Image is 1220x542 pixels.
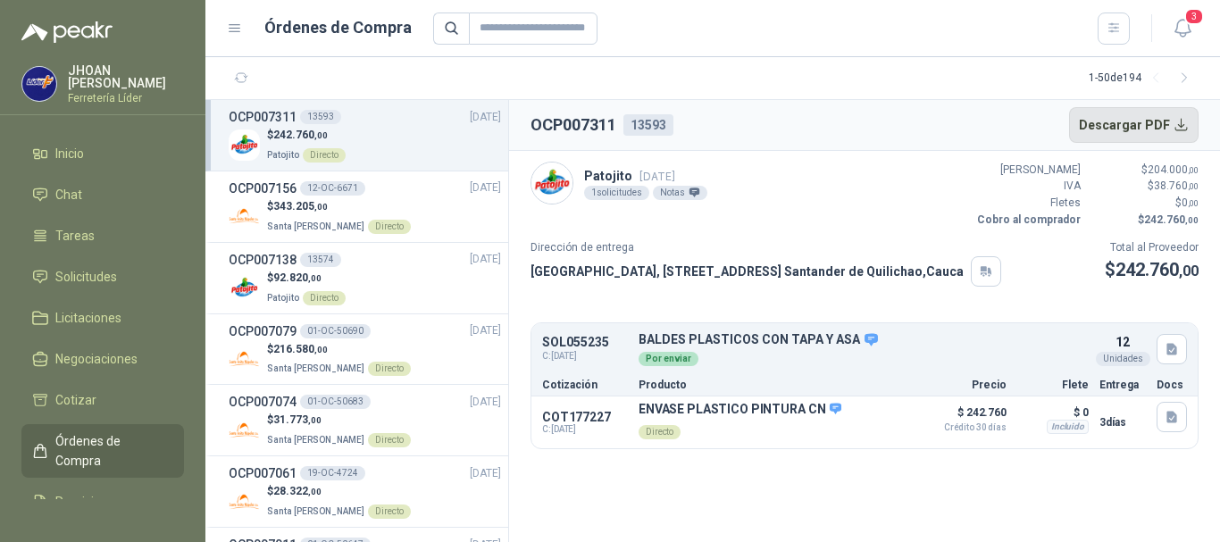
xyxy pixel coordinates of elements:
[1105,256,1199,284] p: $
[1017,402,1089,423] p: $ 0
[531,262,964,281] p: [GEOGRAPHIC_DATA], [STREET_ADDRESS] Santander de Quilichao , Cauca
[22,67,56,101] img: Company Logo
[470,465,501,482] span: [DATE]
[55,185,82,204] span: Chat
[229,107,297,127] h3: OCP007311
[55,226,95,246] span: Tareas
[314,130,328,140] span: ,00
[229,250,501,306] a: OCP00713813574[DATE] Company Logo$92.820,00PatojitoDirecto
[973,212,1081,229] p: Cobro al comprador
[308,273,322,283] span: ,00
[229,486,260,517] img: Company Logo
[1089,64,1199,93] div: 1 - 50 de 194
[542,379,628,390] p: Cotización
[273,271,322,284] span: 92.820
[368,433,411,447] div: Directo
[229,463,297,483] h3: OCP007061
[267,198,411,215] p: $
[273,485,322,497] span: 28.322
[1185,215,1199,225] span: ,00
[21,219,184,253] a: Tareas
[470,394,501,411] span: [DATE]
[21,383,184,417] a: Cotizar
[21,485,184,519] a: Remisiones
[1184,8,1204,25] span: 3
[21,424,184,478] a: Órdenes de Compra
[1154,179,1199,192] span: 38.760
[308,487,322,496] span: ,00
[229,321,501,378] a: OCP00707901-OC-50690[DATE] Company Logo$216.580,00Santa [PERSON_NAME]Directo
[55,308,121,328] span: Licitaciones
[267,127,346,144] p: $
[55,431,167,471] span: Órdenes de Compra
[229,321,297,341] h3: OCP007079
[55,144,84,163] span: Inicio
[368,504,411,519] div: Directo
[973,162,1081,179] p: [PERSON_NAME]
[21,21,113,43] img: Logo peakr
[55,267,117,287] span: Solicitudes
[1091,212,1199,229] p: $
[21,260,184,294] a: Solicitudes
[639,332,1089,348] p: BALDES PLASTICOS CON TAPA Y ASA
[368,362,411,376] div: Directo
[639,170,675,183] span: [DATE]
[639,402,841,418] p: ENVASE PLASTICO PINTURA CN
[273,343,328,355] span: 216.580
[21,137,184,171] a: Inicio
[1096,352,1150,366] div: Unidades
[368,220,411,234] div: Directo
[314,202,328,212] span: ,00
[229,343,260,374] img: Company Logo
[264,15,412,40] h1: Órdenes de Compra
[267,293,299,303] span: Patojito
[639,379,907,390] p: Producto
[542,410,628,424] p: COT177227
[229,179,501,235] a: OCP00715612-OC-6671[DATE] Company Logo$343.205,00Santa [PERSON_NAME]Directo
[639,352,698,366] div: Por enviar
[308,415,322,425] span: ,00
[267,150,299,160] span: Patojito
[267,341,411,358] p: $
[303,291,346,305] div: Directo
[1069,107,1199,143] button: Descargar PDF
[1166,13,1199,45] button: 3
[470,251,501,268] span: [DATE]
[229,414,260,446] img: Company Logo
[917,423,1007,432] span: Crédito 30 días
[21,342,184,376] a: Negociaciones
[1099,379,1146,390] p: Entrega
[55,349,138,369] span: Negociaciones
[267,435,364,445] span: Santa [PERSON_NAME]
[300,324,371,338] div: 01-OC-50690
[300,395,371,409] div: 01-OC-50683
[1116,332,1130,352] p: 12
[55,390,96,410] span: Cotizar
[300,466,365,480] div: 19-OC-4724
[229,129,260,161] img: Company Logo
[1182,196,1199,209] span: 0
[1188,165,1199,175] span: ,00
[273,413,322,426] span: 31.773
[1188,198,1199,208] span: ,00
[1116,259,1199,280] span: 242.760
[1105,239,1199,256] p: Total al Proveedor
[300,181,365,196] div: 12-OC-6671
[1148,163,1199,176] span: 204.000
[267,506,364,516] span: Santa [PERSON_NAME]
[470,179,501,196] span: [DATE]
[531,113,616,138] h2: OCP007311
[303,148,346,163] div: Directo
[300,110,341,124] div: 13593
[21,178,184,212] a: Chat
[973,178,1081,195] p: IVA
[531,239,1001,256] p: Dirección de entrega
[267,221,364,231] span: Santa [PERSON_NAME]
[623,114,673,136] div: 13593
[229,392,297,412] h3: OCP007074
[1188,181,1199,191] span: ,00
[1091,162,1199,179] p: $
[55,492,121,512] span: Remisiones
[973,195,1081,212] p: Fletes
[300,253,341,267] div: 13574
